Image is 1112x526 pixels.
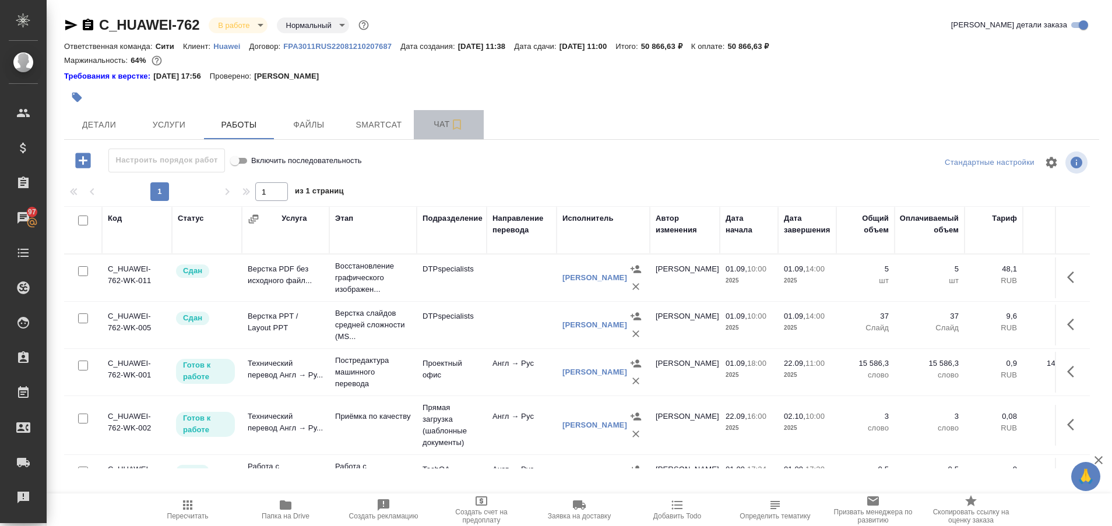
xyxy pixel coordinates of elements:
[970,263,1017,275] p: 48,1
[628,493,726,526] button: Добавить Todo
[970,422,1017,434] p: RUB
[842,411,889,422] p: 3
[254,70,328,82] p: [PERSON_NAME]
[417,458,487,499] td: TechQA
[214,20,253,30] button: В работе
[641,42,691,51] p: 50 866,63 ₽
[335,213,353,224] div: Этап
[970,358,1017,369] p: 0,9
[64,56,131,65] p: Маржинальность:
[262,512,309,520] span: Папка на Drive
[615,42,641,51] p: Итого:
[942,154,1037,172] div: split button
[842,213,889,236] div: Общий объем
[562,320,627,329] a: [PERSON_NAME]
[242,257,329,298] td: Верстка PDF без исходного файл...
[153,70,210,82] p: [DATE] 17:56
[831,508,915,524] span: Призвать менеджера по развитию
[650,305,720,345] td: [PERSON_NAME]
[183,412,228,436] p: Готов к работе
[627,325,645,343] button: Удалить
[351,118,407,132] span: Smartcat
[64,84,90,110] button: Добавить тэг
[487,352,557,393] td: Англ → Рус
[727,42,777,51] p: 50 866,63 ₽
[784,412,805,421] p: 02.10,
[562,421,627,429] a: [PERSON_NAME]
[295,184,344,201] span: из 1 страниц
[784,359,805,368] p: 22.09,
[1060,411,1088,439] button: Здесь прячутся важные кнопки
[102,305,172,345] td: C_HUAWEI-762-WK-005
[421,117,477,132] span: Чат
[458,42,515,51] p: [DATE] 11:38
[281,118,337,132] span: Файлы
[627,372,645,390] button: Удалить
[211,118,267,132] span: Работы
[102,458,172,499] td: C_HUAWEI-762-WK-015
[562,213,614,224] div: Исполнитель
[900,358,959,369] p: 15 586,3
[149,53,164,68] button: 15201.41 RUB;
[139,493,237,526] button: Пересчитать
[842,422,889,434] p: слово
[335,308,411,343] p: Верстка слайдов средней сложности (MS...
[102,352,172,393] td: C_HUAWEI-762-WK-001
[487,405,557,446] td: Англ → Рус
[805,465,825,474] p: 17:30
[1029,310,1081,322] p: 355,2
[102,257,172,298] td: C_HUAWEI-762-WK-011
[650,257,720,298] td: [PERSON_NAME]
[784,264,805,273] p: 01.09,
[1029,464,1081,475] p: 159
[842,464,889,475] p: 0,5
[131,56,149,65] p: 64%
[417,352,487,393] td: Проектный офис
[64,70,153,82] a: Требования к верстке:
[900,263,959,275] p: 5
[1037,149,1065,176] span: Настроить таблицу
[248,213,259,225] button: Сгруппировать
[951,19,1067,31] span: [PERSON_NAME] детали заказа
[1029,358,1081,369] p: 14 027,67
[175,464,236,479] div: Менеджер проверил работу исполнителя, передает ее на следующий этап
[251,155,362,167] span: Включить последовательность
[992,213,1017,224] div: Тариф
[650,405,720,446] td: [PERSON_NAME]
[349,512,418,520] span: Создать рекламацию
[1029,422,1081,434] p: RUB
[178,213,204,224] div: Статус
[167,512,209,520] span: Пересчитать
[970,275,1017,287] p: RUB
[627,260,645,278] button: Назначить
[209,17,267,33] div: В работе
[726,422,772,434] p: 2025
[726,412,747,421] p: 22.09,
[242,455,329,502] td: Работа с лингвистическими ресу...
[1076,464,1096,489] span: 🙏
[627,278,645,295] button: Удалить
[99,17,199,33] a: C_HUAWEI-762
[1060,358,1088,386] button: Здесь прячутся важные кнопки
[432,493,530,526] button: Создать счет на предоплату
[900,275,959,287] p: шт
[423,213,483,224] div: Подразделение
[417,257,487,298] td: DTPspecialists
[213,41,249,51] a: Huawei
[175,358,236,385] div: Исполнитель может приступить к работе
[627,425,645,443] button: Удалить
[175,411,236,438] div: Исполнитель может приступить к работе
[1029,263,1081,275] p: 240,5
[627,308,645,325] button: Назначить
[842,263,889,275] p: 5
[842,275,889,287] p: шт
[784,275,831,287] p: 2025
[627,355,645,372] button: Назначить
[747,412,766,421] p: 16:00
[108,213,122,224] div: Код
[784,369,831,381] p: 2025
[1029,369,1081,381] p: RUB
[900,411,959,422] p: 3
[283,42,400,51] p: FPA3011RUS22081210207687
[249,42,284,51] p: Договор:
